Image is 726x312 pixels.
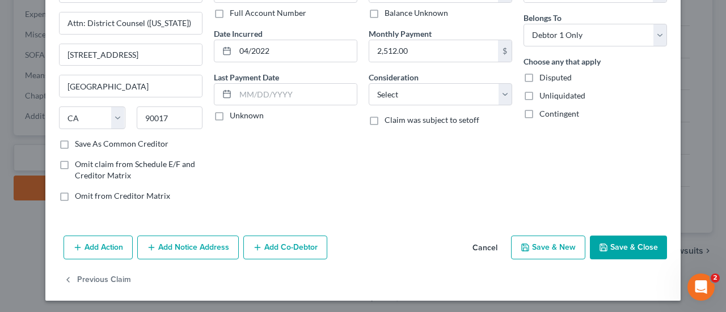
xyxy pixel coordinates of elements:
input: Enter address... [60,12,202,34]
label: Choose any that apply [524,55,601,67]
label: Balance Unknown [385,7,448,19]
label: Last Payment Date [214,71,279,83]
label: Unknown [230,110,264,121]
label: Monthly Payment [369,28,432,40]
span: Claim was subject to setoff [385,115,479,125]
span: Belongs To [524,13,562,23]
iframe: Intercom live chat [687,273,715,301]
span: Disputed [539,72,572,82]
input: 0.00 [369,40,498,62]
span: 2 [711,273,720,283]
button: Cancel [463,237,506,259]
span: Contingent [539,109,579,118]
label: Full Account Number [230,7,306,19]
label: Consideration [369,71,419,83]
label: Date Incurred [214,28,263,40]
button: Add Action [64,236,133,259]
button: Save & New [511,236,585,259]
input: Enter city... [60,75,202,97]
span: Omit from Creditor Matrix [75,191,170,200]
input: MM/DD/YYYY [235,40,357,62]
input: Apt, Suite, etc... [60,44,202,66]
button: Previous Claim [64,268,131,292]
input: Enter zip... [137,106,203,129]
button: Add Co-Debtor [243,236,327,259]
button: Add Notice Address [137,236,239,259]
div: $ [498,40,512,62]
button: Save & Close [590,236,667,259]
label: Save As Common Creditor [75,138,168,149]
input: MM/DD/YYYY [235,84,357,105]
span: Unliquidated [539,91,585,100]
span: Omit claim from Schedule E/F and Creditor Matrix [75,159,195,180]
